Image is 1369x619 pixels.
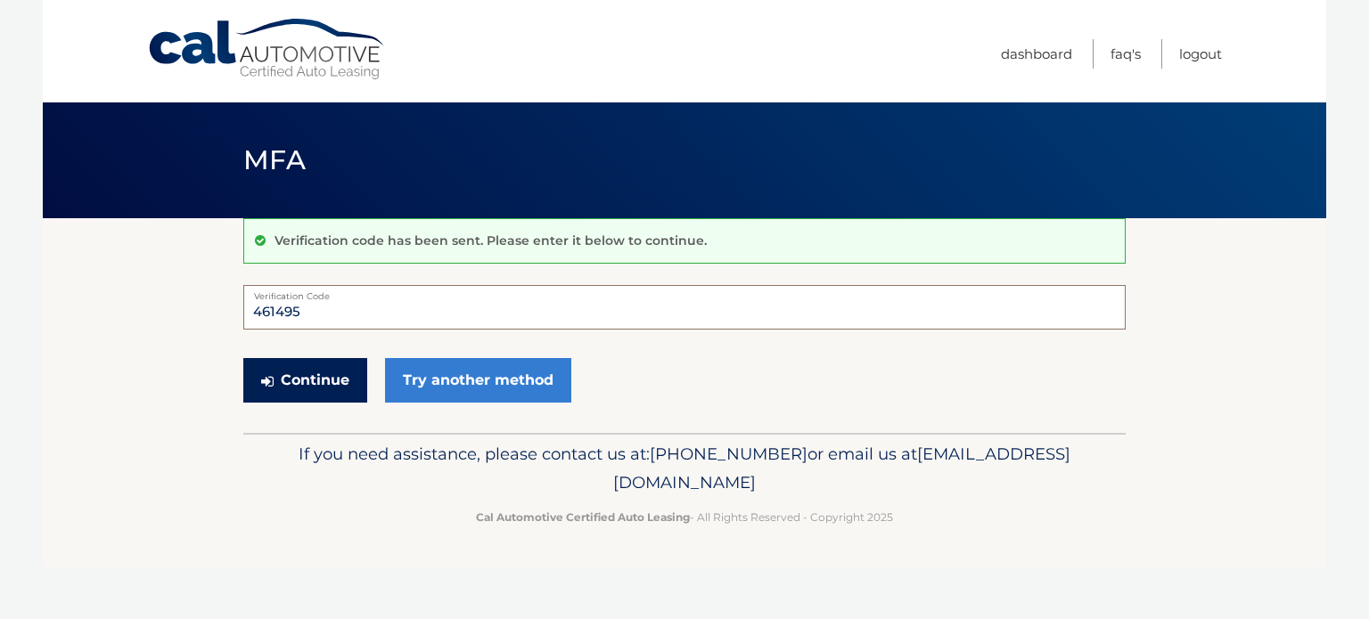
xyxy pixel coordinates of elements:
[147,18,388,81] a: Cal Automotive
[385,358,571,403] a: Try another method
[1179,39,1222,69] a: Logout
[243,358,367,403] button: Continue
[1001,39,1072,69] a: Dashboard
[243,285,1126,299] label: Verification Code
[243,143,306,176] span: MFA
[613,444,1070,493] span: [EMAIL_ADDRESS][DOMAIN_NAME]
[275,232,707,248] p: Verification code has been sent. Please enter it below to continue.
[243,285,1126,330] input: Verification Code
[650,444,807,464] span: [PHONE_NUMBER]
[476,510,690,524] strong: Cal Automotive Certified Auto Leasing
[255,508,1114,526] p: - All Rights Reserved - Copyright 2025
[1111,39,1141,69] a: FAQ's
[255,440,1114,497] p: If you need assistance, please contact us at: or email us at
